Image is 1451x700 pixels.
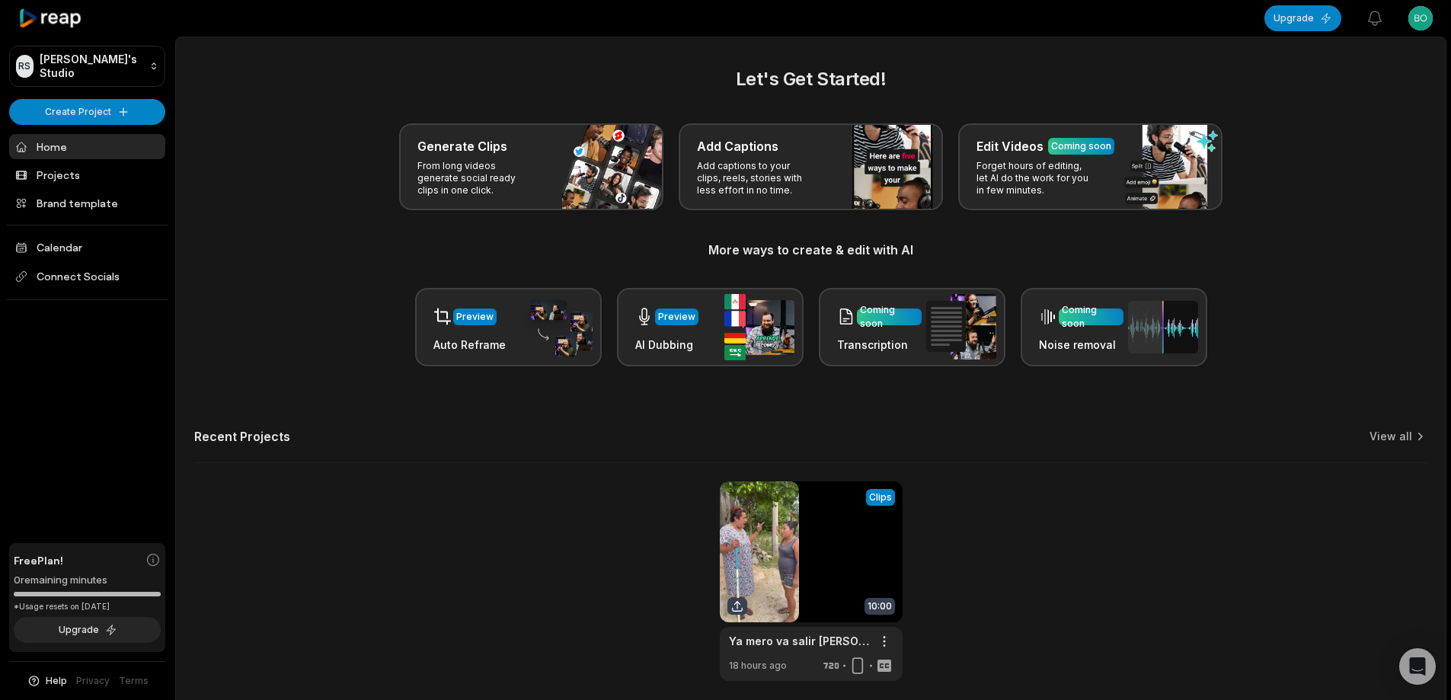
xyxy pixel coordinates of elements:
a: Calendar [9,235,165,260]
h3: Auto Reframe [433,337,506,353]
div: Preview [658,310,695,324]
div: Coming soon [1051,139,1111,153]
h2: Let's Get Started! [194,66,1427,93]
span: Free Plan! [14,552,63,568]
a: View all [1370,429,1412,444]
button: Create Project [9,99,165,125]
h3: Transcription [837,337,922,353]
button: Upgrade [14,617,161,643]
div: Preview [456,310,494,324]
div: RS [16,55,34,78]
p: Add captions to your clips, reels, stories with less effort in no time. [697,160,815,197]
h3: Generate Clips [417,137,507,155]
a: Projects [9,162,165,187]
button: Help [27,674,67,688]
span: Help [46,674,67,688]
div: Coming soon [860,303,919,331]
h3: More ways to create & edit with AI [194,241,1427,259]
a: Privacy [76,674,110,688]
img: auto_reframe.png [523,298,593,357]
img: ai_dubbing.png [724,294,794,360]
a: Ya mero va salir [PERSON_NAME] del anexo [729,633,869,649]
p: From long videos generate social ready clips in one click. [417,160,535,197]
div: 0 remaining minutes [14,573,161,588]
img: noise_removal.png [1128,301,1198,353]
img: transcription.png [926,294,996,360]
h3: Edit Videos [976,137,1044,155]
p: [PERSON_NAME]'s Studio [40,53,143,80]
button: Upgrade [1264,5,1341,31]
a: Brand template [9,190,165,216]
h3: Noise removal [1039,337,1123,353]
div: *Usage resets on [DATE] [14,601,161,612]
div: Coming soon [1062,303,1120,331]
h2: Recent Projects [194,429,290,444]
h3: Add Captions [697,137,778,155]
a: Home [9,134,165,159]
div: Open Intercom Messenger [1399,648,1436,685]
span: Connect Socials [9,263,165,290]
p: Forget hours of editing, let AI do the work for you in few minutes. [976,160,1095,197]
h3: AI Dubbing [635,337,698,353]
a: Terms [119,674,149,688]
